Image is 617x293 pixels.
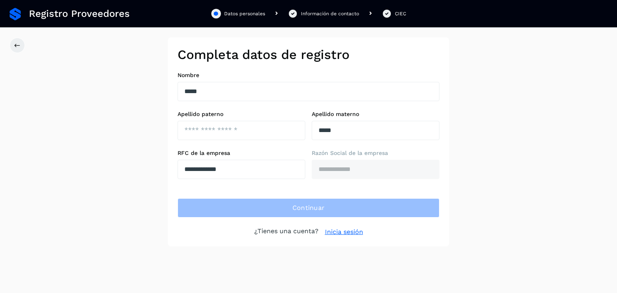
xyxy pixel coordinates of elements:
[254,227,319,237] p: ¿Tienes una cuenta?
[292,203,325,212] span: Continuar
[29,8,130,20] span: Registro Proveedores
[178,47,439,62] h2: Completa datos de registro
[178,111,305,118] label: Apellido paterno
[301,10,359,17] div: Información de contacto
[325,227,363,237] a: Inicia sesión
[312,150,439,157] label: Razón Social de la empresa
[178,72,439,79] label: Nombre
[224,10,265,17] div: Datos personales
[178,150,305,157] label: RFC de la empresa
[395,10,406,17] div: CIEC
[178,198,439,218] button: Continuar
[312,111,439,118] label: Apellido materno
